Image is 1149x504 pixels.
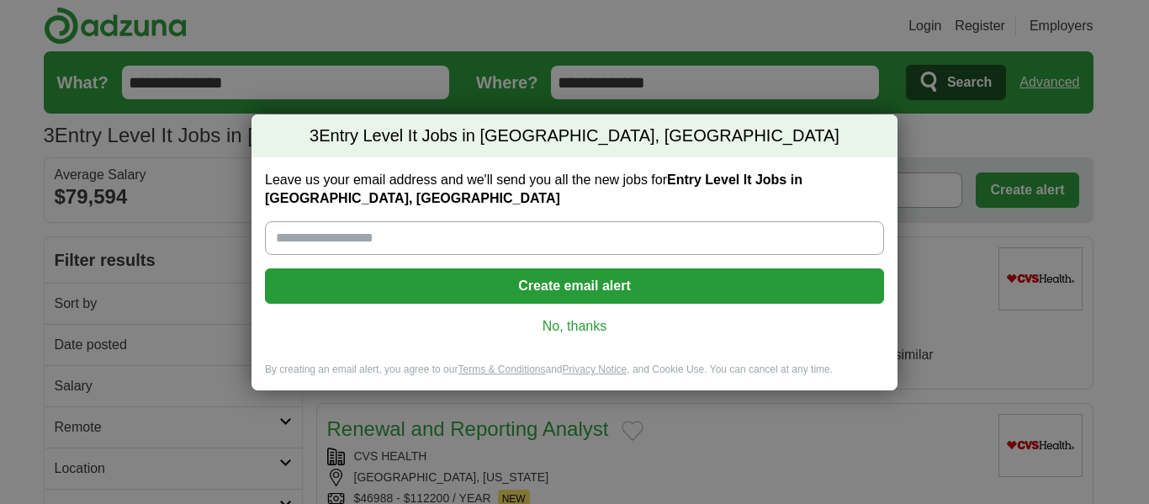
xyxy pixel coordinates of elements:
[252,114,897,158] h2: Entry Level It Jobs in [GEOGRAPHIC_DATA], [GEOGRAPHIC_DATA]
[278,317,871,336] a: No, thanks
[265,268,884,304] button: Create email alert
[563,363,627,375] a: Privacy Notice
[458,363,545,375] a: Terms & Conditions
[310,125,319,148] span: 3
[252,363,897,390] div: By creating an email alert, you agree to our and , and Cookie Use. You can cancel at any time.
[265,171,884,208] label: Leave us your email address and we'll send you all the new jobs for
